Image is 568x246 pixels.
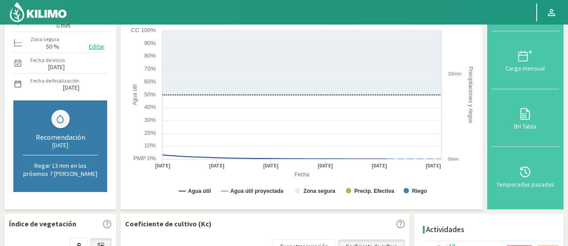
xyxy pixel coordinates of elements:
[230,188,284,194] text: Agua útil proyectada
[426,225,464,234] h4: Actividades
[9,218,76,229] p: Índice de vegetación
[303,188,335,194] text: Zona segura
[492,89,559,147] button: BH Tabla
[144,52,156,59] text: 80%
[492,31,559,89] button: Carga mensual
[412,188,427,194] text: Riego
[131,27,156,33] text: CC 100%
[86,42,107,52] button: Editar
[9,1,67,23] img: Kilimo
[23,142,98,149] div: [DATE]
[46,44,59,50] label: 50 %
[188,188,211,194] text: Agua útil
[144,104,156,110] text: 40%
[144,65,156,72] text: 70%
[63,85,79,91] label: [DATE]
[144,117,156,123] text: 30%
[134,155,156,162] text: PMP 0%
[448,156,459,162] text: 0mm
[30,77,79,85] label: Fecha de finalización
[132,84,138,105] text: Agua útil
[144,78,156,85] text: 60%
[125,218,212,229] p: Coeficiente de cultivo (Kc)
[492,147,559,205] button: Temporadas pasadas
[426,163,441,169] text: [DATE]
[372,163,387,169] text: [DATE]
[448,71,462,76] text: 10mm
[317,163,333,169] text: [DATE]
[468,67,474,123] text: Precipitaciones y riegos
[56,23,71,29] label: 0 mm
[263,163,279,169] text: [DATE]
[494,65,556,71] div: Carga mensual
[209,163,225,169] text: [DATE]
[48,64,65,70] label: [DATE]
[30,56,65,64] label: Fecha de inicio
[23,133,98,142] div: Recomendación
[144,142,156,149] text: 10%
[144,40,156,46] text: 90%
[294,171,309,178] text: Fecha
[30,35,59,43] label: Zona segura
[144,129,156,136] text: 20%
[23,162,98,178] p: Regar 13 mm en los próximos 7 [PERSON_NAME]
[494,123,556,129] div: BH Tabla
[155,163,171,169] text: [DATE]
[355,188,395,194] text: Precip. Efectiva
[144,91,156,98] text: 50%
[494,181,556,188] div: Temporadas pasadas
